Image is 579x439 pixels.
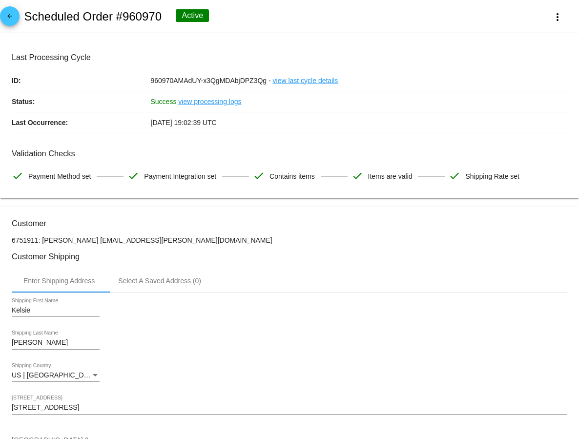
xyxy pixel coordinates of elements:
span: Contains items [269,166,315,187]
span: Items are valid [368,166,413,187]
mat-icon: check [253,170,265,182]
mat-icon: arrow_back [4,13,16,24]
a: view processing logs [178,91,241,112]
div: Active [176,9,209,22]
p: ID: [12,70,151,91]
p: 6751911: [PERSON_NAME] [EMAIL_ADDRESS][PERSON_NAME][DOMAIN_NAME] [12,236,567,244]
div: Enter Shipping Address [23,277,95,285]
mat-icon: check [127,170,139,182]
mat-icon: check [449,170,460,182]
span: Shipping Rate set [465,166,519,187]
span: US | [GEOGRAPHIC_DATA] [12,371,98,379]
mat-icon: more_vert [552,11,563,23]
p: Last Occurrence: [12,112,151,133]
a: view last cycle details [273,70,338,91]
p: Status: [12,91,151,112]
div: Select A Saved Address (0) [118,277,201,285]
mat-icon: check [12,170,23,182]
span: Payment Method set [28,166,91,187]
h3: Validation Checks [12,149,567,158]
span: Success [151,98,177,105]
h2: Scheduled Order #960970 [24,10,162,23]
span: Payment Integration set [144,166,216,187]
input: Shipping Last Name [12,339,100,347]
input: Shipping Street 1 [12,404,567,412]
h3: Last Processing Cycle [12,53,567,62]
mat-icon: check [352,170,363,182]
mat-select: Shipping Country [12,372,100,379]
span: 960970AMAdUY-x3QgMDAbjDPZ3Qg - [151,77,271,84]
h3: Customer [12,219,567,228]
h3: Customer Shipping [12,252,567,261]
input: Shipping First Name [12,307,100,314]
span: [DATE] 19:02:39 UTC [151,119,217,126]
